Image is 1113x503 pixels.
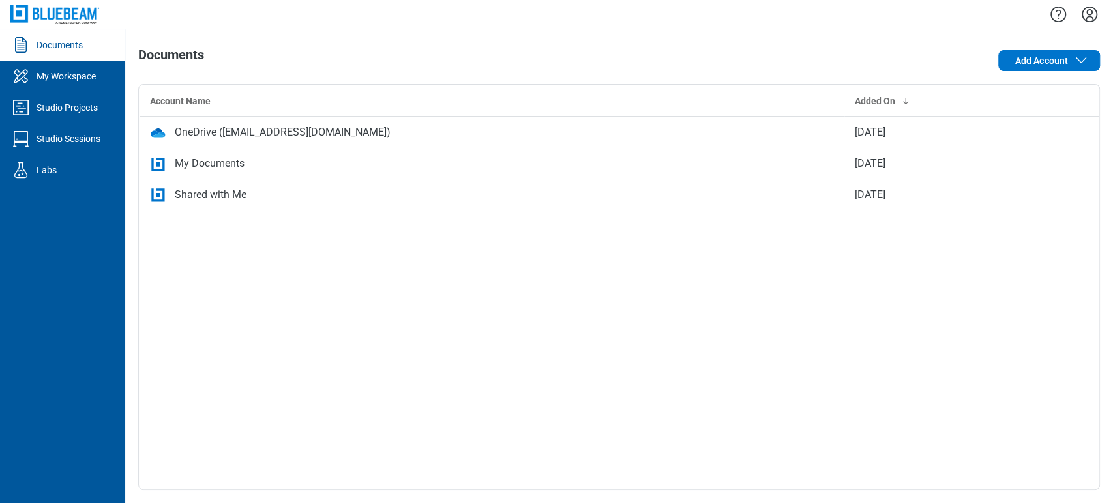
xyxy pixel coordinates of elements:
[139,85,1099,210] table: bb-data-table
[175,187,246,203] div: Shared with Me
[844,148,1036,179] td: [DATE]
[10,128,31,149] svg: Studio Sessions
[844,117,1036,148] td: [DATE]
[1015,54,1068,67] span: Add Account
[37,70,96,83] div: My Workspace
[37,101,98,114] div: Studio Projects
[10,35,31,55] svg: Documents
[37,164,57,177] div: Labs
[10,160,31,180] svg: Labs
[175,124,391,140] div: OneDrive ([EMAIL_ADDRESS][DOMAIN_NAME])
[10,5,99,23] img: Bluebeam, Inc.
[37,38,83,51] div: Documents
[1079,3,1100,25] button: Settings
[175,156,245,171] div: My Documents
[10,66,31,87] svg: My Workspace
[844,179,1036,210] td: [DATE]
[150,94,834,108] div: Account Name
[37,132,100,145] div: Studio Sessions
[10,97,31,118] svg: Studio Projects
[138,48,204,68] h1: Documents
[998,50,1100,71] button: Add Account
[855,94,1026,108] div: Added On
